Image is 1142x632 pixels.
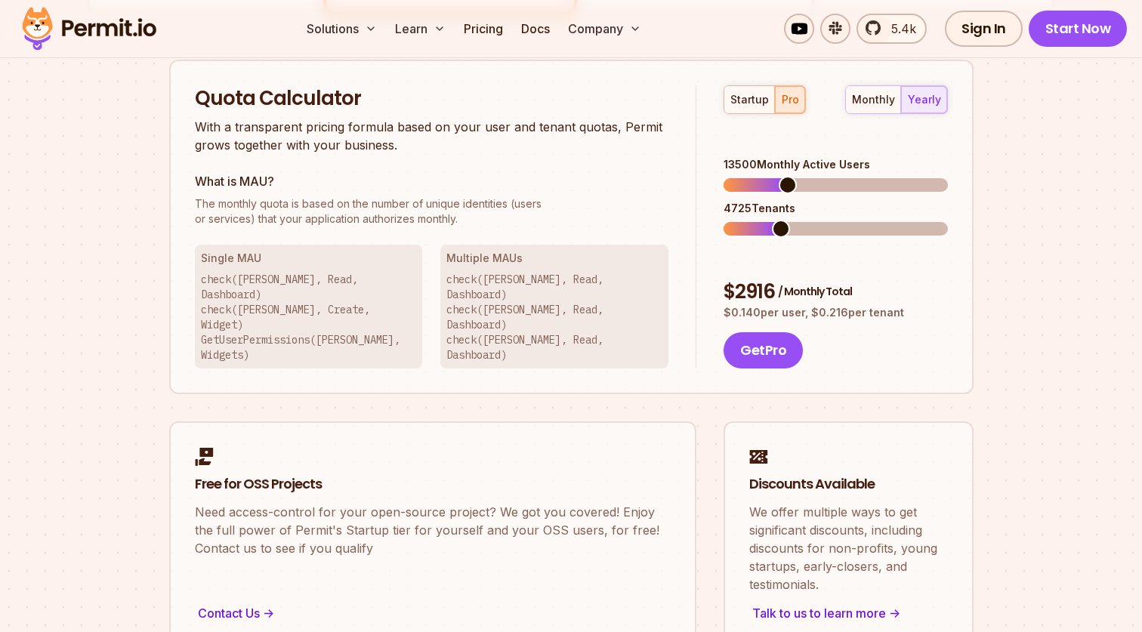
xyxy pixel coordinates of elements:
[195,603,671,624] div: Contact Us
[195,196,669,211] span: The monthly quota is based on the number of unique identities (users
[195,196,669,227] p: or services) that your application authorizes monthly.
[882,20,916,38] span: 5.4k
[1029,11,1128,47] a: Start Now
[15,3,163,54] img: Permit logo
[195,503,671,557] p: Need access-control for your open-source project? We got you covered! Enjoy the full power of Per...
[515,14,556,44] a: Docs
[195,85,669,113] h2: Quota Calculator
[562,14,647,44] button: Company
[458,14,509,44] a: Pricing
[446,272,662,362] p: check([PERSON_NAME], Read, Dashboard) check([PERSON_NAME], Read, Dashboard) check([PERSON_NAME], ...
[749,503,948,593] p: We offer multiple ways to get significant discounts, including discounts for non-profits, young s...
[201,251,417,266] h3: Single MAU
[945,11,1023,47] a: Sign In
[389,14,452,44] button: Learn
[195,475,671,494] h2: Free for OSS Projects
[201,272,417,362] p: check([PERSON_NAME], Read, Dashboard) check([PERSON_NAME], Create, Widget) GetUserPermissions([PE...
[195,118,669,154] p: With a transparent pricing formula based on your user and tenant quotas, Permit grows together wi...
[852,92,895,107] div: monthly
[301,14,383,44] button: Solutions
[730,92,769,107] div: startup
[724,305,947,320] p: $ 0.140 per user, $ 0.216 per tenant
[889,604,900,622] span: ->
[778,284,852,299] span: / Monthly Total
[724,157,947,172] div: 13500 Monthly Active Users
[749,603,948,624] div: Talk to us to learn more
[195,172,669,190] h3: What is MAU?
[263,604,274,622] span: ->
[857,14,927,44] a: 5.4k
[749,475,948,494] h2: Discounts Available
[724,201,947,216] div: 4725 Tenants
[446,251,662,266] h3: Multiple MAUs
[724,279,947,306] div: $ 2916
[724,332,803,368] button: GetPro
